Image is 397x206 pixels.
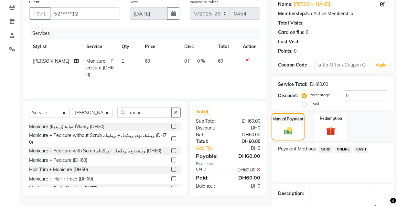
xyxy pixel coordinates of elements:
button: +971 [29,7,50,20]
div: DH60.00 [228,167,265,173]
div: Points: [278,48,293,55]
div: Payments [196,161,261,167]
span: 60 [145,58,150,64]
div: Card on file: [278,29,305,36]
span: ONLINE [335,146,352,153]
div: Name: [278,1,293,8]
div: DH60.00 [228,138,265,145]
div: DH0 [228,125,265,131]
button: Apply [372,60,390,70]
div: Paid: [191,174,228,181]
div: 0 [294,48,296,55]
div: Manicure + Pedicure without Scrub ﺮﻴﺸﻘﺗ نوﺪﺑ ﺮﻴﻜﻳدﺎﺑ + ﺮﻴﻜﻴﻧﺎﻣ (DH70) [29,132,169,146]
div: DH60.00 [310,81,328,88]
div: Balance : [191,183,228,190]
div: Membership: [278,10,306,17]
img: _gift.svg [323,125,338,137]
div: Manicure + Body Shaving (DH75) [29,185,98,192]
div: Sub Total: [191,118,228,125]
div: Services [30,27,265,39]
div: DH60.00 [228,131,265,138]
div: No Active Membership [278,10,387,17]
label: Manual Payment [273,116,304,122]
div: DH0 [228,183,265,190]
div: DH60.00 [228,152,265,160]
th: Stylist [29,39,82,54]
span: 1 [122,58,124,64]
div: 0 [306,29,308,36]
span: CARD [318,146,332,153]
span: 0 % [197,58,205,65]
div: Service Total: [278,81,307,88]
div: Net: [191,131,228,138]
th: Service [82,39,117,54]
div: Total Visits: [278,20,304,26]
label: Redemption [320,116,342,121]
span: [PERSON_NAME] [33,58,69,64]
label: Percentage [309,92,330,98]
span: Payment Methods [278,146,316,152]
div: Manicure + Hair + Face (DH60) [29,176,93,182]
th: Qty [118,39,141,54]
div: DH60.00 [228,118,265,125]
div: Hair Trim + Manicure (DH50) [29,166,88,173]
span: 60 [218,58,223,64]
span: 0 F [184,58,191,65]
a: Add Tip [191,145,234,152]
div: Last Visit: [278,38,300,45]
div: Total: [191,138,228,145]
th: Disc [180,39,214,54]
div: - [301,38,303,45]
span: Manicure + Pedicure (DH60) [86,58,113,77]
span: Total [196,108,211,115]
div: DH60.00 [228,174,265,181]
div: Payable: [191,152,228,160]
input: Search by Name/Mobile/Email/Code [50,7,120,20]
div: Description: [278,190,304,197]
div: Manicure + Pedicure with Scrub ﺮﻴﺸﻘﺗ ﻊﻣ ﺮﻴﻜﻳدﺎﺑ + ﺮﻴﻜﻴﻧﺎﻣ (DH80) [29,148,161,154]
input: Search or Scan [117,108,172,118]
img: _cash.svg [281,126,295,136]
a: [PERSON_NAME] [294,1,330,8]
div: Manicure + Pedicure (DH60) [29,157,87,164]
th: Action [239,39,260,54]
div: Manicure (ﻦﻳﺪﻴﻠﻟ) ﺮﻓﺎﻇﻷا ﺔﻳﺎﻨﻋ (DH30) [29,123,104,130]
div: CARD [191,167,228,173]
input: Enter Offer / Coupon Code [315,60,369,70]
div: Discount: [191,125,228,131]
div: Discount: [278,92,298,99]
label: Fixed [309,100,319,106]
th: Price [141,39,181,54]
div: Coupon Code [278,62,315,68]
span: CASH [354,146,368,153]
div: DH0 [234,145,265,152]
span: | [193,58,195,65]
th: Total [214,39,239,54]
